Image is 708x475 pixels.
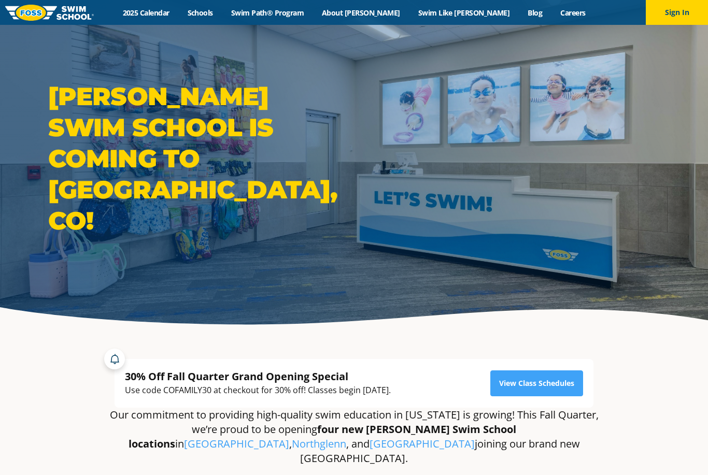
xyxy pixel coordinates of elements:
[551,8,594,18] a: Careers
[109,408,599,466] p: Our commitment to providing high-quality swim education in [US_STATE] is growing! This Fall Quart...
[129,422,517,451] strong: four new [PERSON_NAME] Swim School locations
[409,8,519,18] a: Swim Like [PERSON_NAME]
[184,437,289,451] a: [GEOGRAPHIC_DATA]
[222,8,313,18] a: Swim Path® Program
[125,383,391,397] div: Use code COFAMILY30 at checkout for 30% off! Classes begin [DATE].
[48,81,349,236] h1: [PERSON_NAME] Swim School is coming to [GEOGRAPHIC_DATA], CO!
[519,8,551,18] a: Blog
[125,369,391,383] div: 30% Off Fall Quarter Grand Opening Special
[178,8,222,18] a: Schools
[370,437,475,451] a: [GEOGRAPHIC_DATA]
[313,8,409,18] a: About [PERSON_NAME]
[5,5,94,21] img: FOSS Swim School Logo
[292,437,346,451] a: Northglenn
[114,8,178,18] a: 2025 Calendar
[490,370,583,396] a: View Class Schedules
